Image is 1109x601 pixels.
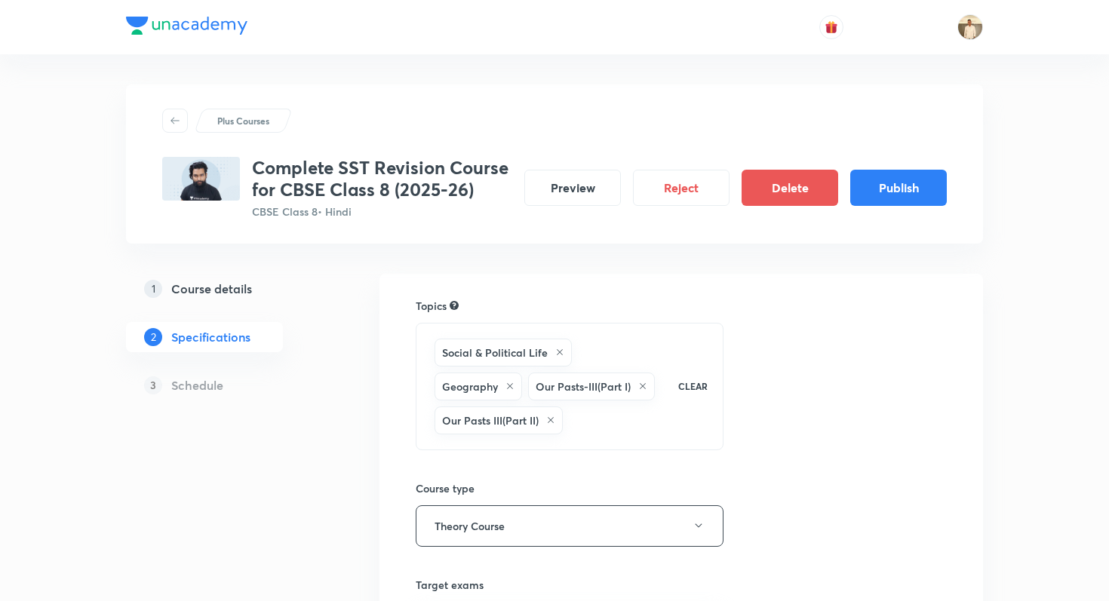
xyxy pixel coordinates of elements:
img: Chandrakant Deshmukh [957,14,983,40]
h3: Complete SST Revision Course for CBSE Class 8 (2025-26) [252,157,512,201]
p: 1 [144,280,162,298]
h5: Schedule [171,376,223,394]
h6: Our Pasts-III(Part I) [536,379,631,394]
button: Reject [633,170,730,206]
a: Company Logo [126,17,247,38]
p: CLEAR [678,379,708,393]
button: Publish [850,170,947,206]
img: avatar [825,20,838,34]
p: 2 [144,328,162,346]
button: avatar [819,15,843,39]
button: Theory Course [416,505,723,547]
img: 8E43C4FA-2CBA-4233-8DFF-86CC72FD2DA2_plus.png [162,157,240,201]
h5: Course details [171,280,252,298]
h6: Course type [416,480,723,496]
img: Company Logo [126,17,247,35]
h6: Our Pasts III(Part II) [442,412,539,428]
a: 1Course details [126,274,331,304]
h6: Geography [442,379,498,394]
div: Search for topics [450,299,459,312]
button: Preview [524,170,621,206]
p: CBSE Class 8 • Hindi [252,204,512,219]
p: 3 [144,376,162,394]
button: Delete [742,170,838,206]
p: Plus Courses [217,114,269,127]
h6: Topics [416,298,447,314]
h6: Social & Political Life [442,345,548,360]
h5: Specifications [171,328,250,346]
h6: Target exams [416,577,723,593]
